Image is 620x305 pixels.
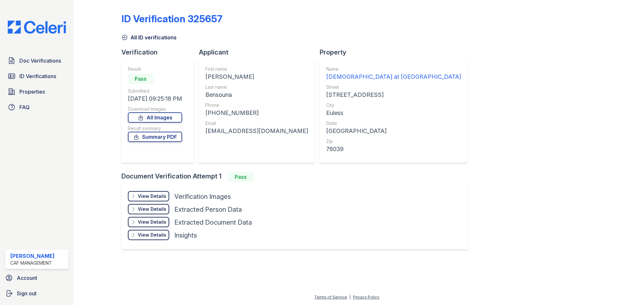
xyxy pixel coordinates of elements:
[3,21,71,34] img: CE_Logo_Blue-a8612792a0a2168367f1c8372b55b34899dd931a85d93a1a3d3e32e68fde9ad4.png
[5,70,68,83] a: ID Verifications
[593,279,614,299] iframe: chat widget
[10,260,55,266] div: CAF Management
[121,48,199,57] div: Verification
[128,112,182,123] a: All Images
[19,57,61,65] span: Doc Verifications
[205,84,308,90] div: Last name
[353,295,379,300] a: Privacy Policy
[138,232,166,238] div: View Details
[128,106,182,112] div: Download Images
[5,85,68,98] a: Properties
[3,271,71,284] a: Account
[326,72,461,81] div: [DEMOGRAPHIC_DATA] at [GEOGRAPHIC_DATA]
[17,290,36,297] span: Sign out
[326,90,461,99] div: [STREET_ADDRESS]
[128,66,182,72] div: Result
[10,252,55,260] div: [PERSON_NAME]
[228,172,254,182] div: Pass
[121,13,222,25] div: ID Verification 325657
[138,206,166,212] div: View Details
[128,125,182,132] div: Result summary
[121,172,473,182] div: Document Verification Attempt 1
[320,48,473,57] div: Property
[326,120,461,127] div: State
[138,193,166,199] div: View Details
[326,66,461,72] div: Name
[326,108,461,117] div: Euless
[19,103,30,111] span: FAQ
[138,219,166,225] div: View Details
[128,132,182,142] a: Summary PDF
[205,127,308,136] div: [EMAIL_ADDRESS][DOMAIN_NAME]
[174,231,197,240] div: Insights
[326,145,461,154] div: 76039
[121,34,177,41] a: All ID verifications
[174,205,242,214] div: Extracted Person Data
[205,72,308,81] div: [PERSON_NAME]
[174,192,231,201] div: Verification Images
[326,102,461,108] div: City
[326,138,461,145] div: Zip
[199,48,320,57] div: Applicant
[314,295,347,300] a: Terms of Service
[205,90,308,99] div: Bensouna
[19,88,45,96] span: Properties
[128,88,182,94] div: Submitted
[205,108,308,117] div: [PHONE_NUMBER]
[3,287,71,300] a: Sign out
[326,84,461,90] div: Street
[5,101,68,114] a: FAQ
[5,54,68,67] a: Doc Verifications
[326,66,461,81] a: Name [DEMOGRAPHIC_DATA] at [GEOGRAPHIC_DATA]
[174,218,252,227] div: Extracted Document Data
[205,120,308,127] div: Email
[326,127,461,136] div: [GEOGRAPHIC_DATA]
[205,102,308,108] div: Phone
[349,295,351,300] div: |
[205,66,308,72] div: First name
[19,72,56,80] span: ID Verifications
[128,74,154,84] div: Pass
[17,274,37,282] span: Account
[128,94,182,103] div: [DATE] 09:25:18 PM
